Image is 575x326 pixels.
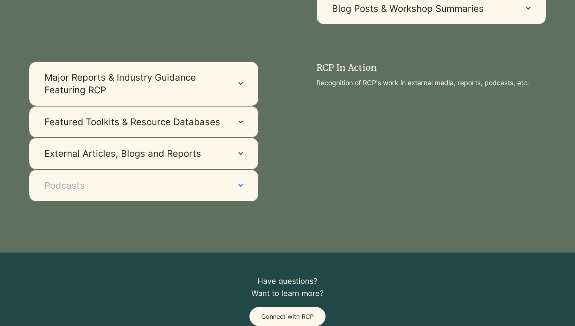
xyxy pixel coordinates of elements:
span: Connect with RCP [261,313,314,320]
span: Blog Posts & Workshop Summaries [332,2,511,15]
button: Major Reports & Industry Guidance Featuring RCP [29,62,259,106]
button: Featured Toolkits & Resource Databases [29,106,259,138]
button: Podcasts [29,170,259,202]
span: Podcasts [44,179,224,192]
p: Have questions? [187,275,388,287]
button: External Articles, Blogs and Reports [29,138,259,170]
p: Want to learn more? [187,287,388,299]
span: External Articles, Blogs and Reports [44,147,224,160]
span: Recognition of RCP's work in external media, reports, podcasts, etc. [316,79,529,87]
button: Connect with RCP [249,307,326,326]
h2: RCP In Action [316,62,515,74]
span: Featured Toolkits & Resource Databases [44,116,224,129]
span: Major Reports & Industry Guidance Featuring RCP [44,71,224,97]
